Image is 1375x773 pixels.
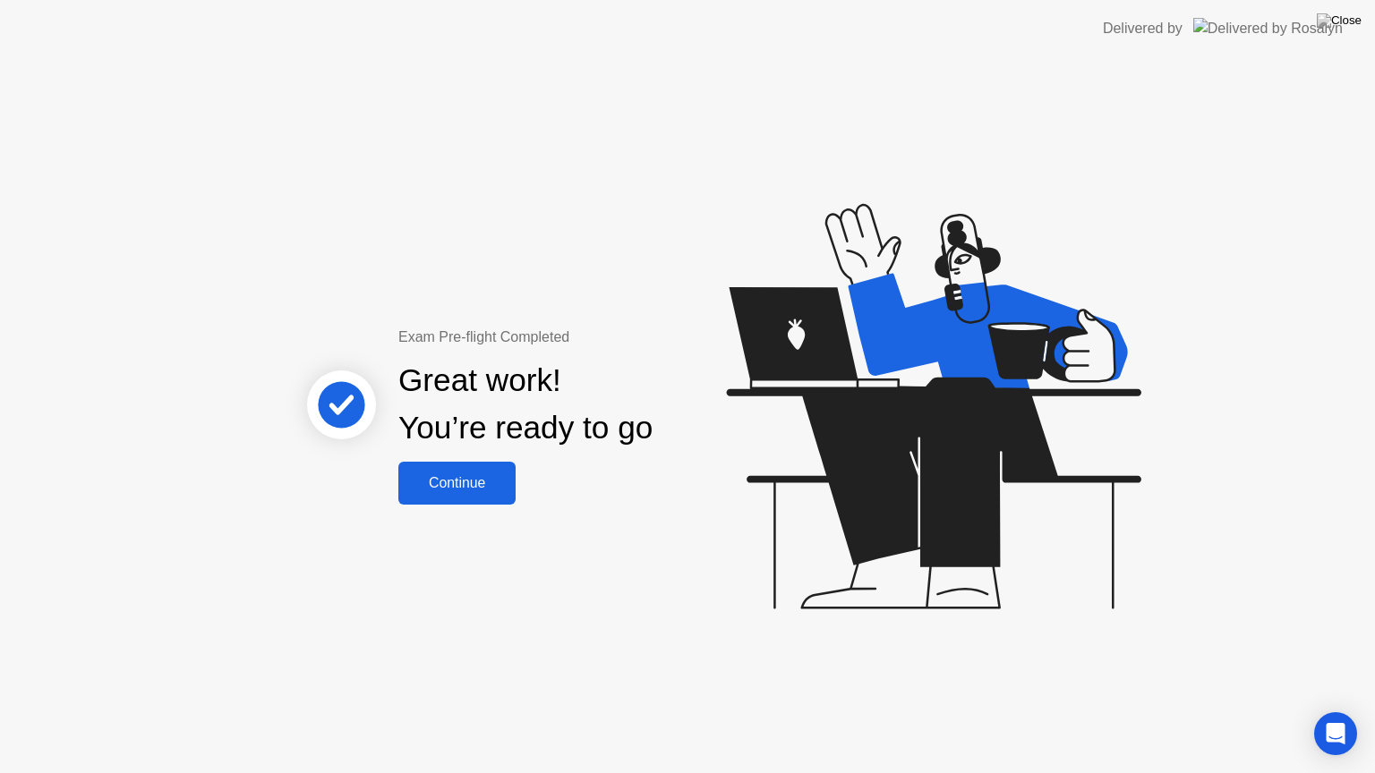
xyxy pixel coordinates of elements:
[1317,13,1362,28] img: Close
[404,475,510,491] div: Continue
[1193,18,1343,38] img: Delivered by Rosalyn
[398,462,516,505] button: Continue
[1314,712,1357,755] div: Open Intercom Messenger
[398,357,653,452] div: Great work! You’re ready to go
[398,327,768,348] div: Exam Pre-flight Completed
[1103,18,1183,39] div: Delivered by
